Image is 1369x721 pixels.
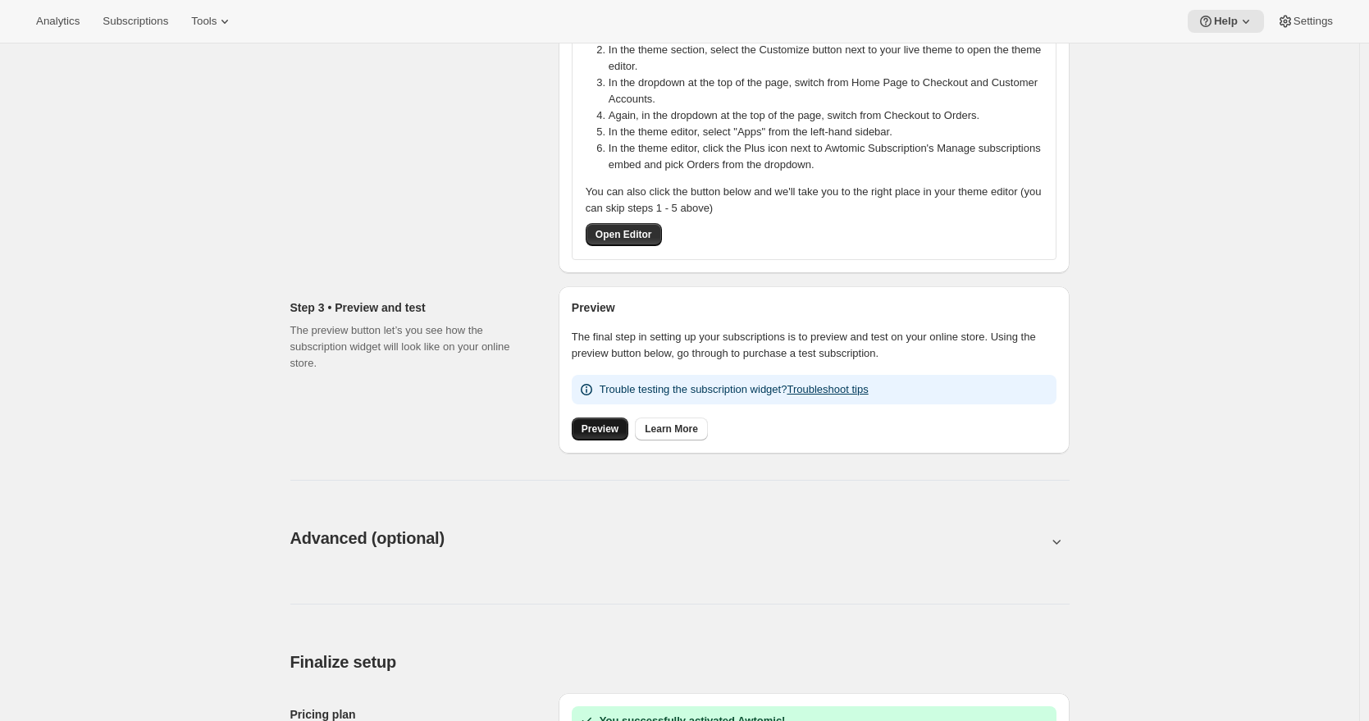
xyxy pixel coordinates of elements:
[36,15,80,28] span: Analytics
[572,329,1056,362] p: The final step in setting up your subscriptions is to preview and test on your online store. Usin...
[635,418,708,440] a: Learn More
[290,653,396,671] span: Finalize setup
[1267,10,1343,33] button: Settings
[609,107,1052,124] li: Again, in the dropdown at the top of the page, switch from Checkout to Orders.
[290,529,445,547] span: Advanced (optional)
[600,381,869,398] p: Trouble testing the subscription widget?
[586,223,662,246] button: Open Editor
[645,422,698,436] span: Learn More
[787,383,868,395] a: Troubleshoot tips
[191,15,217,28] span: Tools
[93,10,178,33] button: Subscriptions
[572,418,628,440] a: Preview
[572,299,1056,316] h2: Preview
[586,184,1043,217] p: You can also click the button below and we'll take you to the right place in your theme editor (y...
[181,10,243,33] button: Tools
[1294,15,1333,28] span: Settings
[290,322,532,372] p: The preview button let’s you see how the subscription widget will look like on your online store.
[26,10,89,33] button: Analytics
[1188,10,1264,33] button: Help
[1214,15,1238,28] span: Help
[609,42,1052,75] li: In the theme section, select the Customize button next to your live theme to open the theme editor.
[103,15,168,28] span: Subscriptions
[609,75,1052,107] li: In the dropdown at the top of the page, switch from Home Page to Checkout and Customer Accounts.
[596,228,652,241] span: Open Editor
[609,140,1052,173] li: In the theme editor, click the Plus icon next to Awtomic Subscription's Manage subscriptions embe...
[609,124,1052,140] li: In the theme editor, select "Apps" from the left-hand sidebar.
[290,299,532,316] h2: Step 3 • Preview and test
[582,422,618,436] span: Preview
